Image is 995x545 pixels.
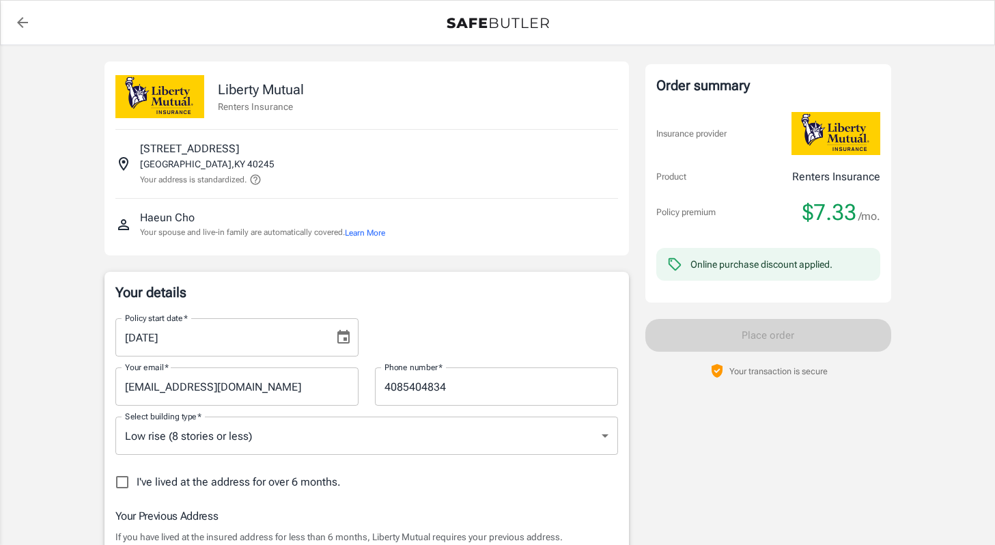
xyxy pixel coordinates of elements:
button: Choose date, selected date is Sep 26, 2025 [330,324,357,351]
p: Product [656,170,686,184]
input: Enter number [375,367,618,406]
h6: Your Previous Address [115,507,618,525]
svg: Insured address [115,156,132,172]
p: Insurance provider [656,127,727,141]
label: Phone number [384,361,443,373]
p: Renters Insurance [792,169,880,185]
div: Online purchase discount applied. [690,257,832,271]
p: Your spouse and live-in family are automatically covered. [140,226,385,239]
span: $7.33 [802,199,856,226]
p: Your address is standardized. [140,173,247,186]
p: Liberty Mutual [218,79,304,100]
p: Your transaction is secure [729,365,828,378]
a: back to quotes [9,9,36,36]
span: I've lived at the address for over 6 months. [137,474,341,490]
div: Order summary [656,75,880,96]
label: Your email [125,361,169,373]
p: Your details [115,283,618,302]
p: Haeun Cho [140,210,195,226]
button: Learn More [345,227,385,239]
img: Liberty Mutual [115,75,204,118]
span: /mo. [858,207,880,226]
img: Back to quotes [447,18,549,29]
p: [STREET_ADDRESS] [140,141,239,157]
div: Low rise (8 stories or less) [115,417,618,455]
input: MM/DD/YYYY [115,318,324,357]
p: Renters Insurance [218,100,304,113]
input: Enter email [115,367,359,406]
label: Select building type [125,410,201,422]
img: Liberty Mutual [791,112,880,155]
p: If you have lived at the insured address for less than 6 months, Liberty Mutual requires your pre... [115,530,618,544]
svg: Insured person [115,216,132,233]
p: [GEOGRAPHIC_DATA] , KY 40245 [140,157,275,171]
p: Policy premium [656,206,716,219]
label: Policy start date [125,312,188,324]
